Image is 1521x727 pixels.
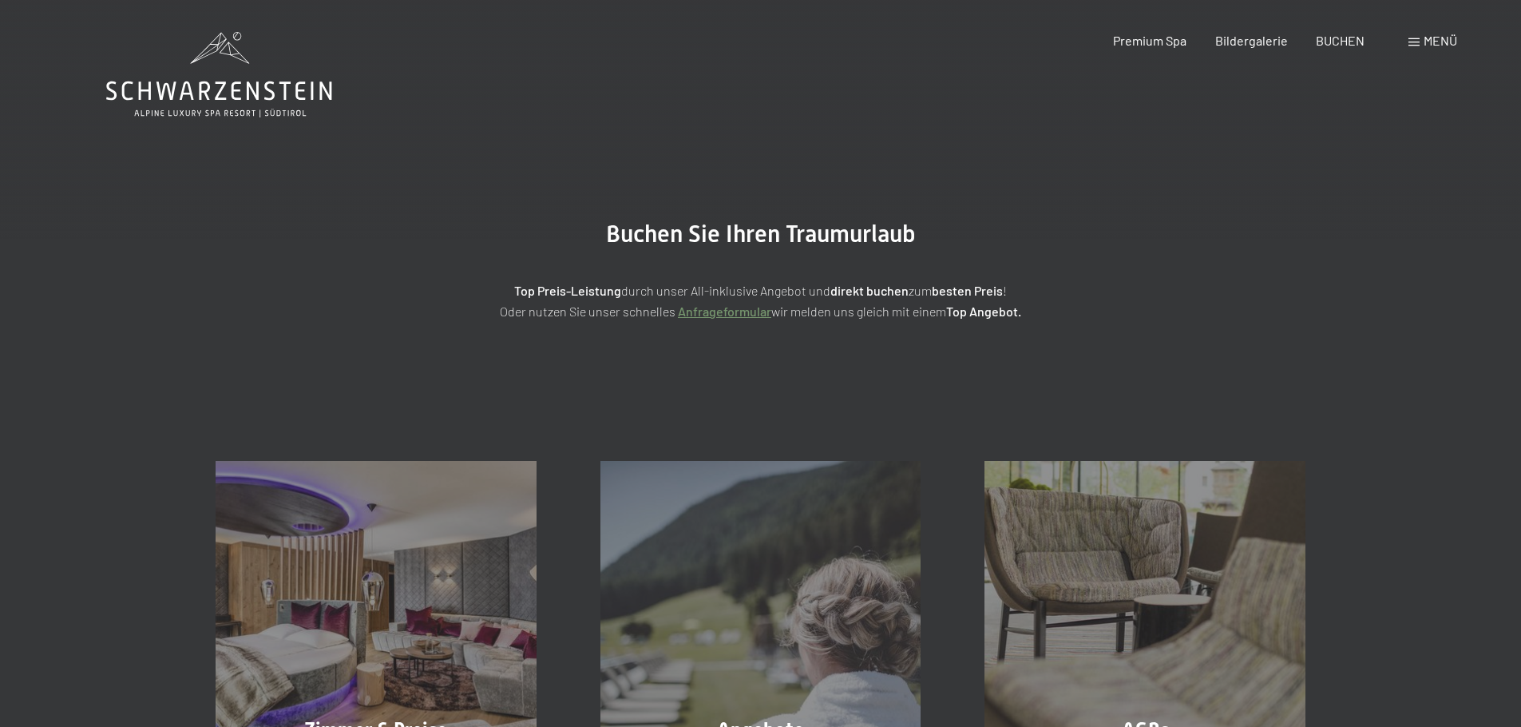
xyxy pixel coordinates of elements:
[1316,33,1365,48] a: BUCHEN
[1215,33,1288,48] a: Bildergalerie
[606,220,916,248] span: Buchen Sie Ihren Traumurlaub
[946,304,1021,319] strong: Top Angebot.
[678,304,771,319] a: Anfrageformular
[1113,33,1186,48] a: Premium Spa
[1424,33,1457,48] span: Menü
[932,283,1003,298] strong: besten Preis
[830,283,909,298] strong: direkt buchen
[514,283,621,298] strong: Top Preis-Leistung
[362,280,1160,321] p: durch unser All-inklusive Angebot und zum ! Oder nutzen Sie unser schnelles wir melden uns gleich...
